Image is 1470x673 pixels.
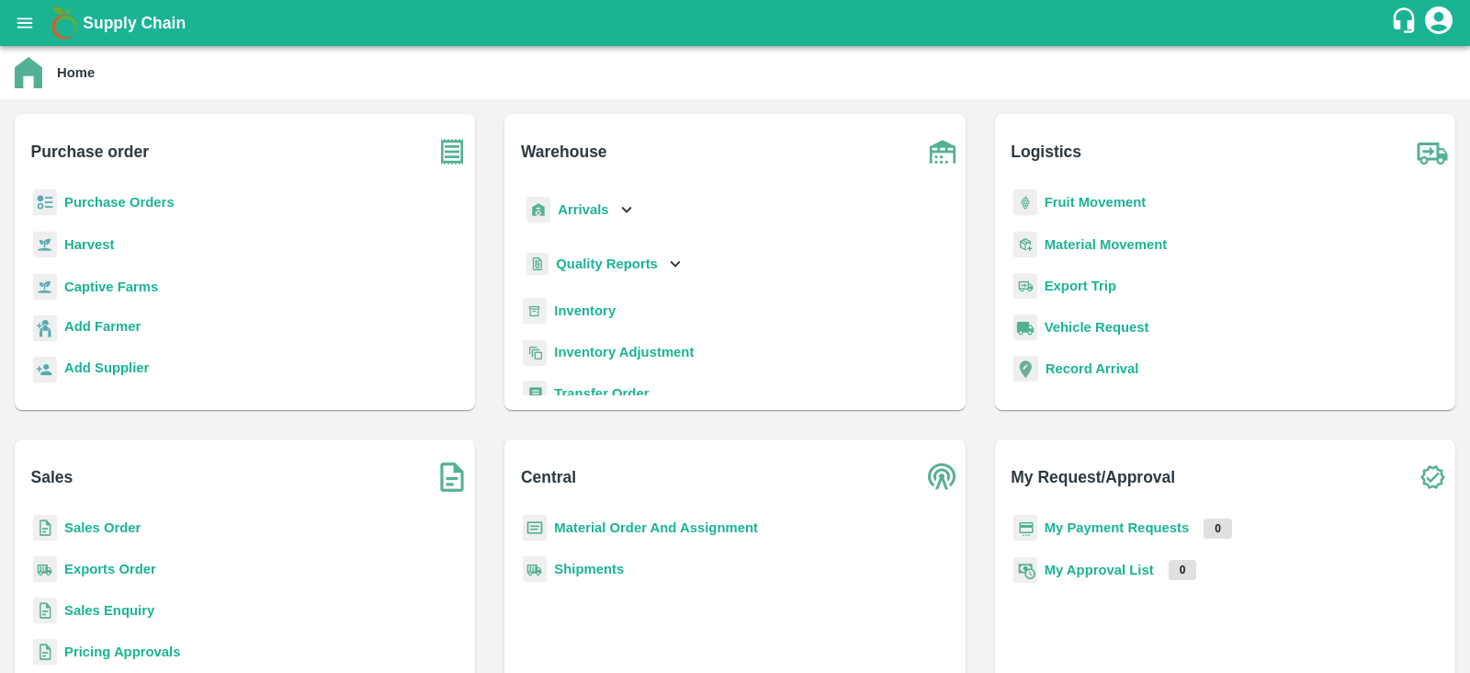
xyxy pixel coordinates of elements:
img: check [1409,454,1455,500]
a: Exports Order [64,562,156,576]
div: customer-support [1390,6,1422,40]
b: Logistics [1011,139,1081,165]
img: centralMaterial [523,515,547,542]
a: Purchase Orders [64,195,175,210]
a: Sales Order [64,520,141,535]
a: Fruit Movement [1045,195,1147,210]
a: Sales Enquiry [64,603,154,618]
a: Pricing Approvals [64,644,180,659]
a: Vehicle Request [1045,320,1149,335]
img: shipments [33,556,57,583]
img: whArrival [526,197,550,223]
a: Export Trip [1045,279,1116,293]
img: home [15,57,42,88]
img: whTransfer [523,381,547,407]
b: Add Supplier [64,360,149,375]
a: Add Farmer [64,316,141,341]
img: harvest [33,231,57,258]
img: reciept [33,189,57,216]
b: My Request/Approval [1011,464,1175,490]
b: Warehouse [521,139,607,165]
img: material [1013,231,1037,258]
div: Quality Reports [523,245,685,283]
p: 0 [1169,560,1197,580]
b: Sales [31,464,73,490]
a: Record Arrival [1046,361,1139,376]
img: supplier [33,357,57,383]
a: My Approval List [1045,563,1154,577]
div: Arrivals [523,189,637,231]
img: fruit [1013,189,1037,216]
a: Captive Farms [64,279,158,294]
p: 0 [1204,519,1232,539]
img: harvest [33,273,57,301]
div: account of current user [1422,4,1455,42]
img: vehicle [1013,314,1037,341]
img: logo [46,5,83,41]
b: Add Farmer [64,319,141,334]
img: shipments [523,556,547,583]
img: farmer [33,315,57,342]
img: inventory [523,339,547,366]
img: qualityReport [526,253,548,276]
img: whInventory [523,298,547,325]
img: soSales [429,454,475,500]
img: recordArrival [1013,356,1038,382]
img: central [920,454,966,500]
a: Supply Chain [83,10,1390,36]
b: Supply Chain [83,14,186,32]
img: sales [33,639,57,666]
img: warehouse [920,129,966,175]
b: Home [57,65,95,80]
a: Material Order And Assignment [554,520,758,535]
a: Material Movement [1045,237,1168,252]
img: purchase [429,129,475,175]
img: sales [33,598,57,624]
b: Central [521,464,576,490]
b: Purchase order [31,139,149,165]
img: delivery [1013,273,1037,300]
img: sales [33,515,57,542]
a: Harvest [64,237,114,252]
a: Add Supplier [64,358,149,382]
button: open drawer [4,2,46,44]
a: Inventory Adjustment [554,345,694,359]
a: Inventory [554,303,616,318]
img: approval [1013,556,1037,584]
a: Shipments [554,562,624,576]
img: truck [1409,129,1455,175]
a: Transfer Order [554,386,649,401]
a: My Payment Requests [1045,520,1190,535]
b: Arrivals [558,202,608,217]
b: Quality Reports [556,257,658,271]
img: payment [1013,515,1037,542]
